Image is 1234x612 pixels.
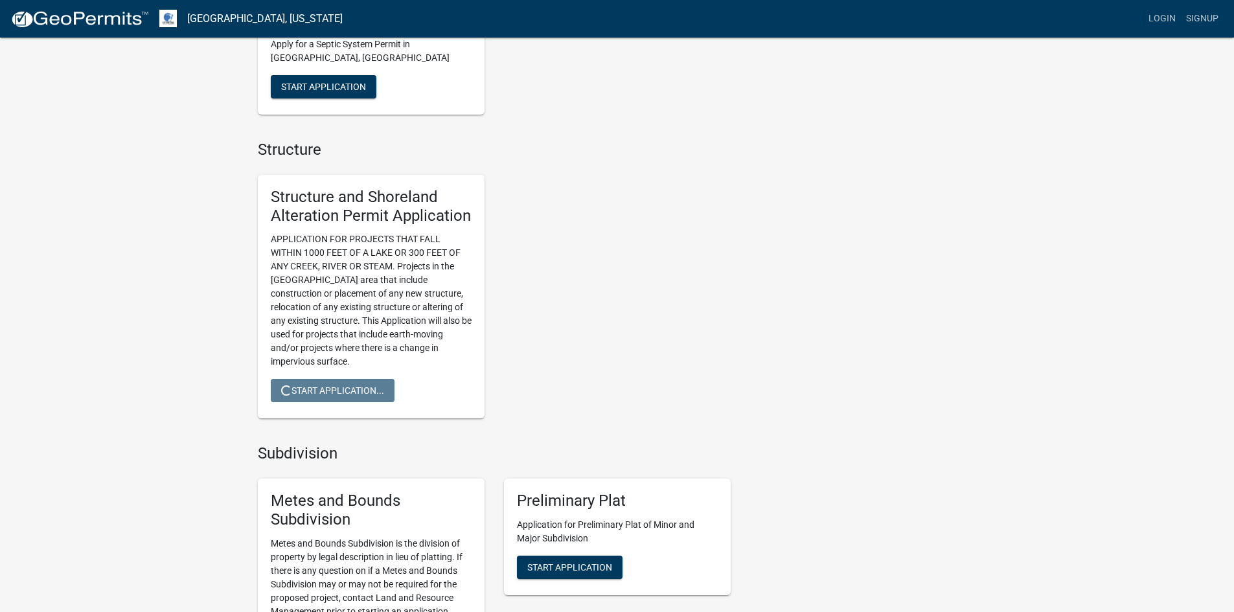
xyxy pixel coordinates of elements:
[271,75,376,98] button: Start Application
[271,232,472,368] p: APPLICATION FOR PROJECTS THAT FALL WITHIN 1000 FEET OF A LAKE OR 300 FEET OF ANY CREEK, RIVER OR ...
[527,561,612,572] span: Start Application
[281,385,384,396] span: Start Application...
[1181,6,1224,31] a: Signup
[271,188,472,225] h5: Structure and Shoreland Alteration Permit Application
[517,556,623,579] button: Start Application
[187,8,343,30] a: [GEOGRAPHIC_DATA], [US_STATE]
[271,492,472,529] h5: Metes and Bounds Subdivision
[258,141,731,159] h4: Structure
[517,492,718,510] h5: Preliminary Plat
[159,10,177,27] img: Otter Tail County, Minnesota
[271,379,394,402] button: Start Application...
[271,38,472,65] p: Apply for a Septic System Permit in [GEOGRAPHIC_DATA], [GEOGRAPHIC_DATA]
[258,444,731,463] h4: Subdivision
[1143,6,1181,31] a: Login
[281,81,366,91] span: Start Application
[517,518,718,545] p: Application for Preliminary Plat of Minor and Major Subdivision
